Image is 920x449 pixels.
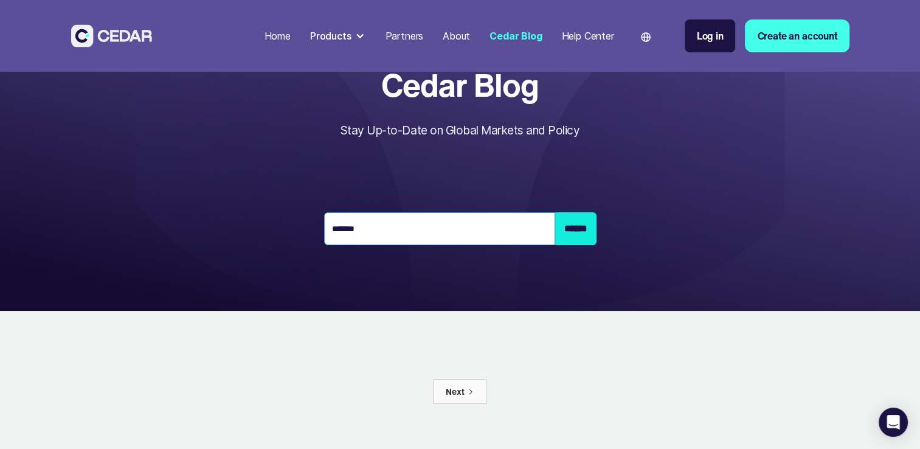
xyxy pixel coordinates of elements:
[697,29,724,43] div: Log in
[879,408,908,437] div: Open Intercom Messenger
[685,19,736,52] a: Log in
[427,379,493,404] div: List
[260,23,296,49] a: Home
[438,23,475,49] a: About
[561,29,614,43] div: Help Center
[446,385,464,398] div: Next
[310,29,351,43] div: Products
[385,29,423,43] div: Partners
[433,379,486,404] a: Next Page
[341,123,579,137] span: Stay Up-to-Date on Global Markets and Policy
[443,29,470,43] div: About
[265,29,291,43] div: Home
[341,68,579,102] span: Cedar Blog
[745,19,849,52] a: Create an account
[71,311,849,404] form: Email Form 2
[305,24,371,48] div: Products
[556,23,618,49] a: Help Center
[380,23,428,49] a: Partners
[641,32,651,42] img: world icon
[485,23,547,49] a: Cedar Blog
[489,29,542,43] div: Cedar Blog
